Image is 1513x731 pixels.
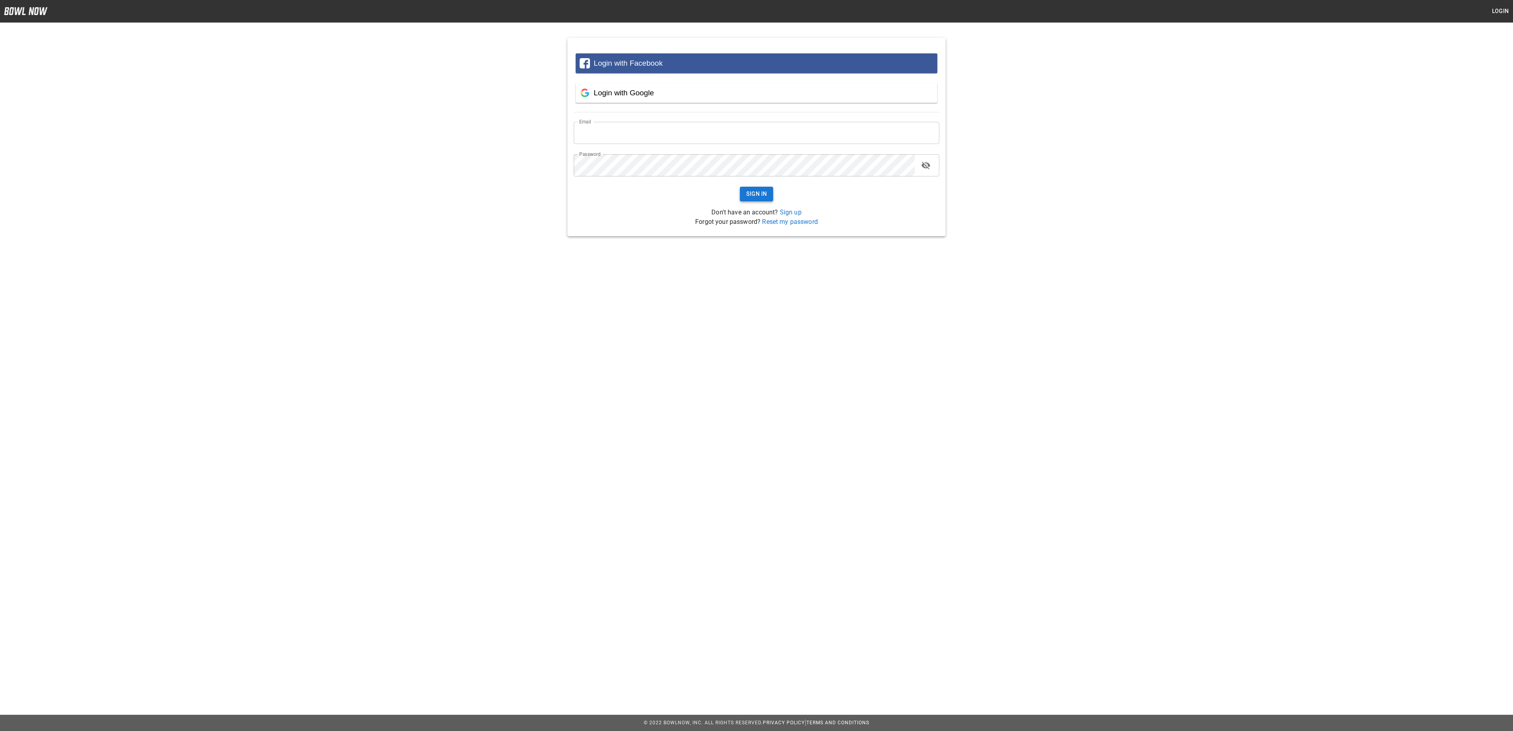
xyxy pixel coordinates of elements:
img: logo [4,7,47,15]
a: Privacy Policy [763,720,805,725]
button: Login [1488,4,1513,19]
a: Sign up [780,208,802,216]
button: Login with Google [576,83,937,103]
p: Don't have an account? [574,208,939,217]
button: Login with Facebook [576,53,937,73]
span: Login with Facebook [594,59,663,67]
button: toggle password visibility [918,157,934,173]
a: Terms and Conditions [806,720,869,725]
span: Login with Google [594,89,654,97]
button: Sign In [740,187,774,201]
span: © 2022 BowlNow, Inc. All Rights Reserved. [644,720,763,725]
p: Forgot your password? [574,217,939,227]
a: Reset my password [762,218,818,225]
